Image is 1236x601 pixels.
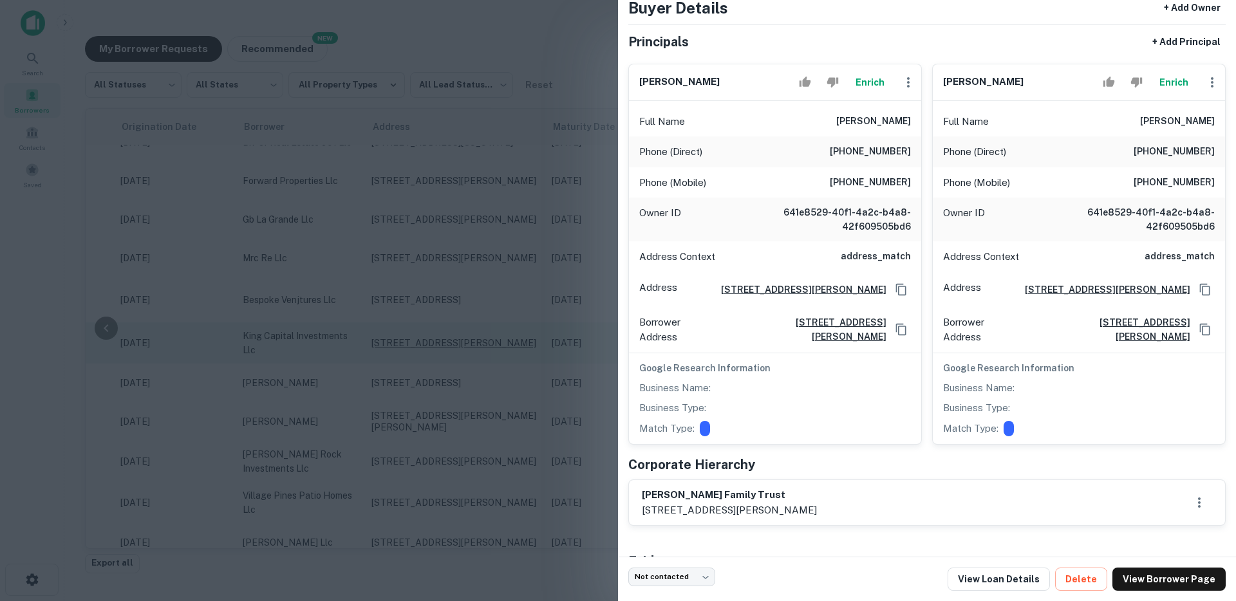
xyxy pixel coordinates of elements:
[943,380,1015,396] p: Business Name:
[639,361,911,375] h6: Google Research Information
[1195,280,1215,299] button: Copy Address
[830,175,911,190] h6: [PHONE_NUMBER]
[943,315,1020,345] p: Borrower Address
[639,249,715,264] p: Address Context
[943,280,981,299] p: Address
[642,503,817,518] p: [STREET_ADDRESS][PERSON_NAME]
[943,175,1010,190] p: Phone (Mobile)
[943,400,1010,416] p: Business Type:
[639,380,711,396] p: Business Name:
[1060,205,1215,234] h6: 641e8529-40f1-4a2c-b4a8-42f609505bd6
[943,421,998,436] p: Match Type:
[639,280,677,299] p: Address
[948,568,1050,591] a: View Loan Details
[722,315,886,344] a: [STREET_ADDRESS][PERSON_NAME]
[943,75,1024,89] h6: [PERSON_NAME]
[943,144,1006,160] p: Phone (Direct)
[639,114,685,129] p: Full Name
[1195,320,1215,339] button: Copy Address
[821,69,844,95] button: Reject
[830,144,911,160] h6: [PHONE_NUMBER]
[943,249,1019,264] p: Address Context
[1134,175,1215,190] h6: [PHONE_NUMBER]
[628,455,755,474] h5: Corporate Hierarchy
[1125,69,1148,95] button: Reject
[628,551,684,571] h5: Evidence
[642,488,817,503] h6: [PERSON_NAME] family trust
[1145,249,1215,264] h6: address_match
[849,69,890,95] button: Enrich
[1172,457,1236,519] iframe: Chat Widget
[1134,144,1215,160] h6: [PHONE_NUMBER]
[1055,568,1107,591] button: Delete
[1147,30,1226,53] button: + Add Principal
[628,568,715,586] div: Not contacted
[1153,69,1194,95] button: Enrich
[1112,568,1226,591] a: View Borrower Page
[1025,315,1190,344] a: [STREET_ADDRESS][PERSON_NAME]
[628,32,689,51] h5: Principals
[1140,114,1215,129] h6: [PERSON_NAME]
[639,315,716,345] p: Borrower Address
[756,205,911,234] h6: 641e8529-40f1-4a2c-b4a8-42f609505bd6
[639,421,695,436] p: Match Type:
[892,280,911,299] button: Copy Address
[943,114,989,129] p: Full Name
[836,114,911,129] h6: [PERSON_NAME]
[943,205,985,234] p: Owner ID
[1015,282,1190,297] a: [STREET_ADDRESS][PERSON_NAME]
[711,282,886,297] a: [STREET_ADDRESS][PERSON_NAME]
[639,75,720,89] h6: [PERSON_NAME]
[639,175,706,190] p: Phone (Mobile)
[639,400,706,416] p: Business Type:
[943,361,1215,375] h6: Google Research Information
[892,320,911,339] button: Copy Address
[1098,69,1120,95] button: Accept
[794,69,816,95] button: Accept
[841,249,911,264] h6: address_match
[639,205,681,234] p: Owner ID
[639,144,702,160] p: Phone (Direct)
